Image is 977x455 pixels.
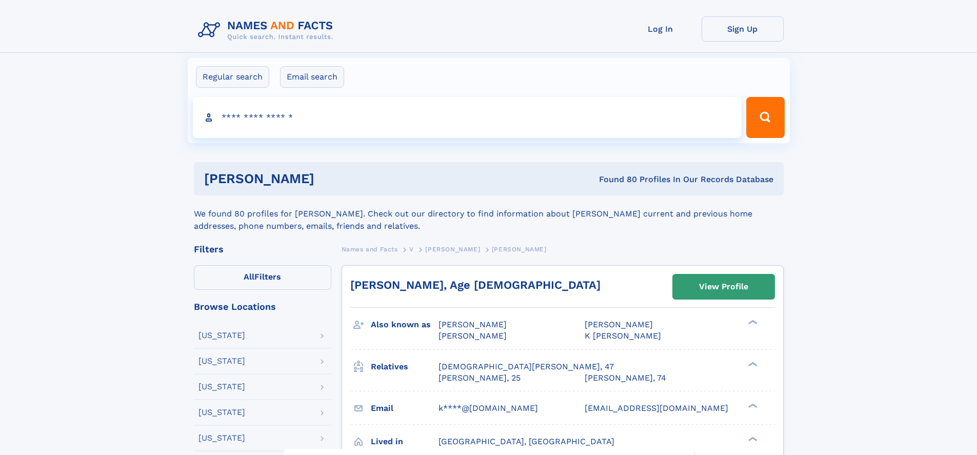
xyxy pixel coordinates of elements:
[196,66,269,88] label: Regular search
[198,434,245,442] div: [US_STATE]
[425,246,480,253] span: [PERSON_NAME]
[198,408,245,417] div: [US_STATE]
[746,361,758,367] div: ❯
[371,358,438,375] h3: Relatives
[585,331,661,341] span: K [PERSON_NAME]
[342,243,398,255] a: Names and Facts
[194,195,784,232] div: We found 80 profiles for [PERSON_NAME]. Check out our directory to find information about [PERSON...
[585,320,653,329] span: [PERSON_NAME]
[371,400,438,417] h3: Email
[194,302,331,311] div: Browse Locations
[280,66,344,88] label: Email search
[620,16,702,42] a: Log In
[244,272,254,282] span: All
[585,372,666,384] a: [PERSON_NAME], 74
[193,97,742,138] input: search input
[746,436,758,442] div: ❯
[673,274,774,299] a: View Profile
[198,331,245,340] div: [US_STATE]
[198,383,245,391] div: [US_STATE]
[438,331,507,341] span: [PERSON_NAME]
[702,16,784,42] a: Sign Up
[746,97,784,138] button: Search Button
[699,275,748,299] div: View Profile
[204,172,457,185] h1: [PERSON_NAME]
[409,246,414,253] span: V
[194,265,331,290] label: Filters
[438,320,507,329] span: [PERSON_NAME]
[350,279,601,291] a: [PERSON_NAME], Age [DEMOGRAPHIC_DATA]
[194,245,331,254] div: Filters
[198,357,245,365] div: [US_STATE]
[425,243,480,255] a: [PERSON_NAME]
[438,361,614,372] a: [DEMOGRAPHIC_DATA][PERSON_NAME], 47
[456,174,773,185] div: Found 80 Profiles In Our Records Database
[585,403,728,413] span: [EMAIL_ADDRESS][DOMAIN_NAME]
[371,316,438,333] h3: Also known as
[438,372,521,384] a: [PERSON_NAME], 25
[746,402,758,409] div: ❯
[409,243,414,255] a: V
[194,16,342,44] img: Logo Names and Facts
[492,246,547,253] span: [PERSON_NAME]
[371,433,438,450] h3: Lived in
[746,319,758,326] div: ❯
[438,437,614,446] span: [GEOGRAPHIC_DATA], [GEOGRAPHIC_DATA]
